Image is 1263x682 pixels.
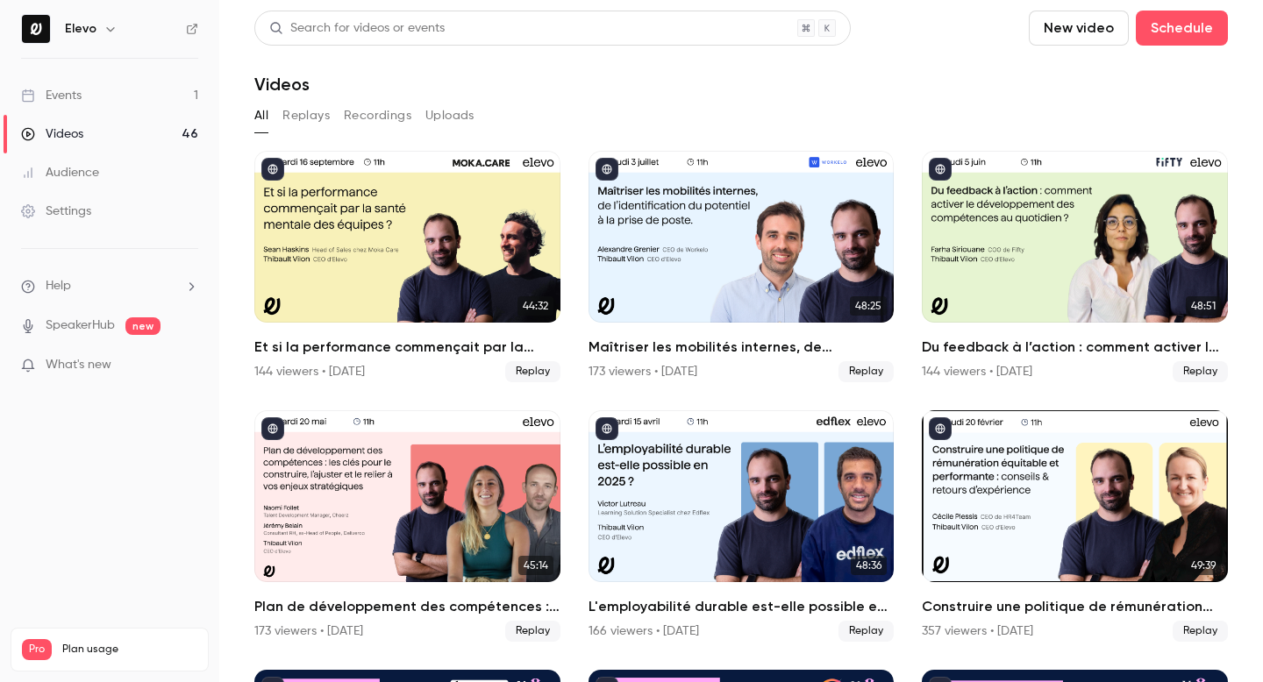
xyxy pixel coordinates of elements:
button: Recordings [344,102,411,130]
div: Videos [21,125,83,143]
button: Schedule [1136,11,1228,46]
span: Help [46,277,71,295]
span: 45:14 [518,556,553,575]
div: Events [21,87,82,104]
h2: L'employabilité durable est-elle possible en 2025 ? [589,596,895,617]
span: 44:32 [517,296,553,316]
button: published [596,417,618,440]
span: 48:36 [851,556,887,575]
button: published [261,417,284,440]
div: 144 viewers • [DATE] [922,363,1032,380]
section: Videos [254,11,1228,671]
button: Replays [282,102,330,130]
li: Et si la performance commençait par la santé mentale des équipes ? [254,151,560,382]
span: Replay [1173,361,1228,382]
h2: Construire une politique de rémunération équitable et performante : conseils & retours d’expérience [922,596,1228,617]
a: 44:32Et si la performance commençait par la santé mentale des équipes ?144 viewers • [DATE]Replay [254,151,560,382]
li: Maîtriser les mobilités internes, de l’identification du potentiel à la prise de poste. [589,151,895,382]
a: 48:36L'employabilité durable est-elle possible en 2025 ?166 viewers • [DATE]Replay [589,410,895,642]
li: L'employabilité durable est-elle possible en 2025 ? [589,410,895,642]
li: help-dropdown-opener [21,277,198,295]
a: SpeakerHub [46,316,115,335]
button: published [596,158,618,181]
div: 166 viewers • [DATE] [589,622,699,640]
li: Construire une politique de rémunération équitable et performante : conseils & retours d’expérience [922,410,1228,642]
a: 45:14Plan de développement des compétences : les clés pour le construire, l’ajuster et le relier ... [254,410,560,642]
h2: Et si la performance commençait par la santé mentale des équipes ? [254,337,560,358]
img: Elevo [22,15,50,43]
span: Pro [22,639,52,660]
div: 173 viewers • [DATE] [254,622,363,640]
h6: Elevo [65,20,96,38]
a: 48:25Maîtriser les mobilités internes, de l’identification du potentiel à la prise de poste.173 v... [589,151,895,382]
span: Replay [838,621,894,642]
li: Du feedback à l’action : comment activer le développement des compétences au quotidien ? [922,151,1228,382]
h1: Videos [254,74,310,95]
button: published [261,158,284,181]
span: Replay [838,361,894,382]
span: new [125,317,161,335]
div: Settings [21,202,91,220]
button: Uploads [425,102,475,130]
a: 49:39Construire une politique de rémunération équitable et performante : conseils & retours d’exp... [922,410,1228,642]
a: 48:51Du feedback à l’action : comment activer le développement des compétences au quotidien ?144 ... [922,151,1228,382]
span: 48:25 [850,296,887,316]
span: Plan usage [62,643,197,657]
li: Plan de développement des compétences : les clés pour le construire, l’ajuster et le relier à vos... [254,410,560,642]
div: 144 viewers • [DATE] [254,363,365,380]
div: Search for videos or events [269,19,445,38]
span: Replay [505,621,560,642]
span: 49:39 [1186,556,1221,575]
span: Replay [505,361,560,382]
button: published [929,417,952,440]
button: All [254,102,268,130]
button: New video [1029,11,1129,46]
span: 48:51 [1186,296,1221,316]
div: 357 viewers • [DATE] [922,622,1033,640]
h2: Plan de développement des compétences : les clés pour le construire, l’ajuster et le relier à vos... [254,596,560,617]
h2: Maîtriser les mobilités internes, de l’identification du potentiel à la prise de poste. [589,337,895,358]
div: 173 viewers • [DATE] [589,363,697,380]
span: What's new [46,356,111,374]
button: published [929,158,952,181]
h2: Du feedback à l’action : comment activer le développement des compétences au quotidien ? [922,337,1228,358]
iframe: Noticeable Trigger [177,358,198,373]
div: Audience [21,164,99,181]
span: Replay [1173,621,1228,642]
